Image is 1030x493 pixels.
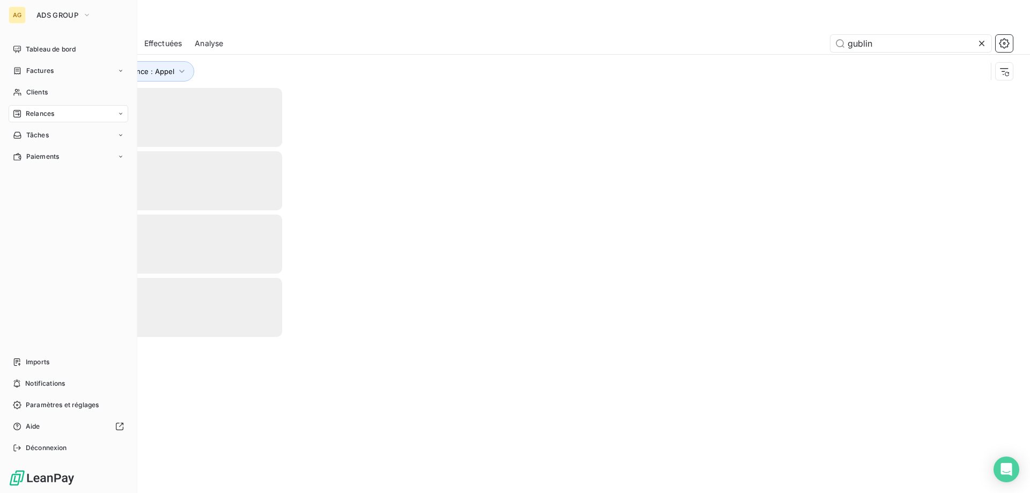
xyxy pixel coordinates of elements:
span: Notifications [25,379,65,388]
span: Imports [26,357,49,367]
span: Clients [26,87,48,97]
span: Aide [26,422,40,431]
span: ADS GROUP [36,11,78,19]
input: Rechercher [830,35,991,52]
span: Relances [26,109,54,119]
span: Effectuées [144,38,182,49]
div: AG [9,6,26,24]
span: Tâches [26,130,49,140]
a: Aide [9,418,128,435]
span: Déconnexion [26,443,67,453]
span: Tableau de bord [26,45,76,54]
span: Factures [26,66,54,76]
div: Open Intercom Messenger [994,457,1019,482]
img: Logo LeanPay [9,469,75,487]
span: Paramètres et réglages [26,400,99,410]
span: Paiements [26,152,59,161]
span: Analyse [195,38,223,49]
